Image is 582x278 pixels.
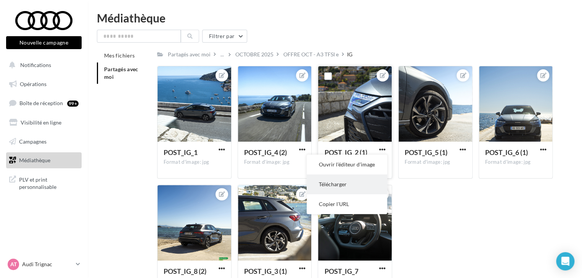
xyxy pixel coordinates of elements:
[19,100,63,106] span: Boîte de réception
[307,155,387,174] button: Ouvrir l'éditeur d'image
[307,194,387,214] button: Copier l'URL
[104,52,135,59] span: Mes fichiers
[324,148,367,157] span: POST_IG_2 (1)
[5,171,83,194] a: PLV et print personnalisable
[244,267,287,275] span: POST_IG_3 (1)
[21,119,61,126] span: Visibilité en ligne
[347,51,352,58] div: IG
[235,51,273,58] div: OCTOBRE 2025
[405,159,466,166] div: Format d'image: jpg
[283,51,339,58] div: OFFRE OCT - A3 TFSI e
[202,30,247,43] button: Filtrer par
[164,148,198,157] span: POST_IG_1
[19,157,50,163] span: Médiathèque
[5,134,83,150] a: Campagnes
[20,81,47,87] span: Opérations
[19,138,47,144] span: Campagnes
[405,148,447,157] span: POST_IG_5 (1)
[307,174,387,194] button: Télécharger
[6,257,82,272] a: AT Audi Trignac
[219,49,225,60] div: ...
[168,51,211,58] div: Partagés avec moi
[164,159,225,166] div: Format d'image: jpg
[324,267,358,275] span: POST_IG_7
[556,252,574,270] div: Open Intercom Messenger
[67,101,79,107] div: 99+
[104,66,138,80] span: Partagés avec moi
[20,62,51,68] span: Notifications
[22,260,73,268] p: Audi Trignac
[485,159,547,166] div: Format d'image: jpg
[5,152,83,168] a: Médiathèque
[5,95,83,111] a: Boîte de réception99+
[5,115,83,131] a: Visibilité en ligne
[485,148,528,157] span: POST_IG_6 (1)
[244,148,287,157] span: POST_IG_4 (2)
[97,12,573,24] div: Médiathèque
[19,174,79,191] span: PLV et print personnalisable
[10,260,17,268] span: AT
[5,76,83,92] a: Opérations
[5,57,80,73] button: Notifications
[244,159,305,166] div: Format d'image: jpg
[164,267,206,275] span: POST_IG_8 (2)
[6,36,82,49] button: Nouvelle campagne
